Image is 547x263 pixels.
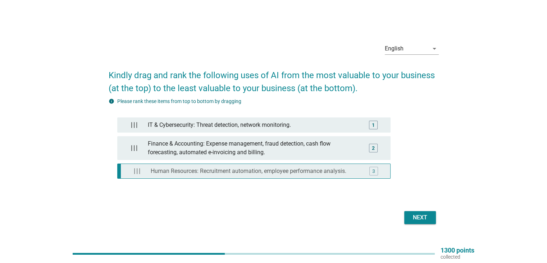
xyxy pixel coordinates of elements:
[145,137,363,160] div: Finance & Accounting: Expense management, fraud detection, cash flow forecasting, automated e-inv...
[131,145,137,151] img: drag_handle.d409663.png
[404,211,436,224] button: Next
[410,213,430,222] div: Next
[430,44,439,53] i: arrow_drop_down
[148,164,363,178] div: Human Resources: Recruitment automation, employee performance analysis.
[109,62,439,95] h2: Kindly drag and rank the following uses of AI from the most valuable to your business (at the top...
[131,122,137,128] img: drag_handle.d409663.png
[441,247,474,254] p: 1300 points
[145,118,363,132] div: IT & Cybersecurity: Threat detection, network monitoring.
[117,98,241,104] label: Please rank these items from top to bottom by dragging
[372,167,375,175] div: 3
[385,45,404,52] div: English
[372,144,375,152] div: 2
[109,98,114,104] i: info
[441,254,474,260] p: collected
[134,168,140,174] img: drag_handle.d409663.png
[372,121,375,129] div: 1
